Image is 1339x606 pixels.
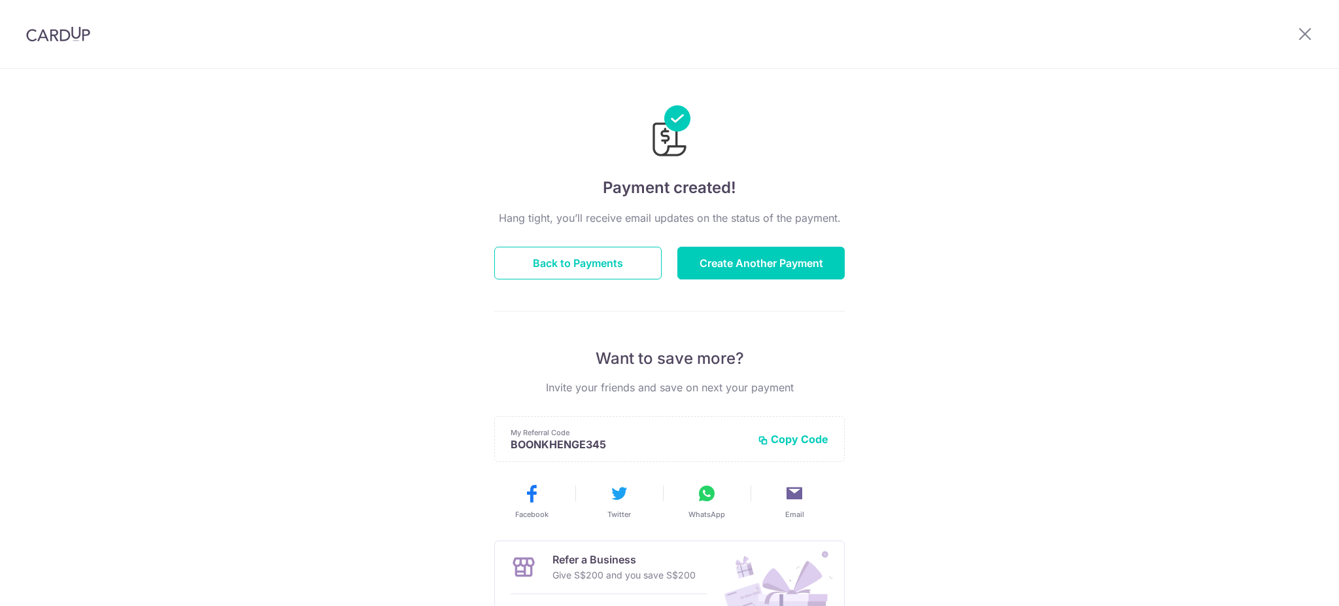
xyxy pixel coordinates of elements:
[668,483,745,520] button: WhatsApp
[494,210,845,226] p: Hang tight, you’ll receive email updates on the status of the payment.
[493,483,570,520] button: Facebook
[677,247,845,279] button: Create Another Payment
[756,483,833,520] button: Email
[494,348,845,369] p: Want to save more?
[552,567,696,583] p: Give S$200 and you save S$200
[649,105,690,160] img: Payments
[758,433,828,446] button: Copy Code
[511,427,747,438] p: My Referral Code
[494,176,845,200] h4: Payment created!
[494,380,845,395] p: Invite your friends and save on next your payment
[688,509,725,520] span: WhatsApp
[552,552,696,567] p: Refer a Business
[785,509,804,520] span: Email
[581,483,658,520] button: Twitter
[494,247,662,279] button: Back to Payments
[26,26,90,42] img: CardUp
[511,438,747,451] p: BOONKHENGE345
[515,509,549,520] span: Facebook
[607,509,631,520] span: Twitter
